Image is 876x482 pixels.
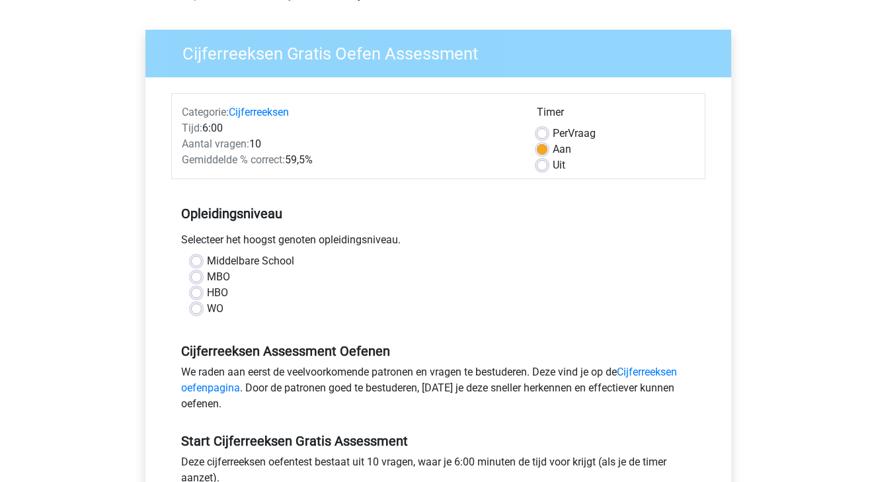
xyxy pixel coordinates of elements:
label: Vraag [553,126,596,141]
h5: Cijferreeksen Assessment Oefenen [181,343,696,359]
label: Aan [553,141,571,157]
span: Tijd: [182,122,202,134]
h5: Opleidingsniveau [181,200,696,227]
label: WO [207,301,223,317]
label: HBO [207,285,228,301]
div: Timer [537,104,695,126]
span: Gemiddelde % correct: [182,153,285,166]
div: 6:00 [172,120,527,136]
div: 59,5% [172,152,527,168]
a: Cijferreeksen [229,106,289,118]
span: Categorie: [182,106,229,118]
div: 10 [172,136,527,152]
label: MBO [207,269,230,285]
div: We raden aan eerst de veelvoorkomende patronen en vragen te bestuderen. Deze vind je op de . Door... [171,364,705,417]
h3: Cijferreeksen Gratis Oefen Assessment [167,38,721,64]
span: Aantal vragen: [182,138,249,150]
label: Uit [553,157,565,173]
div: Selecteer het hoogst genoten opleidingsniveau. [171,232,705,253]
label: Middelbare School [207,253,294,269]
span: Per [553,127,568,140]
h5: Start Cijferreeksen Gratis Assessment [181,433,696,449]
